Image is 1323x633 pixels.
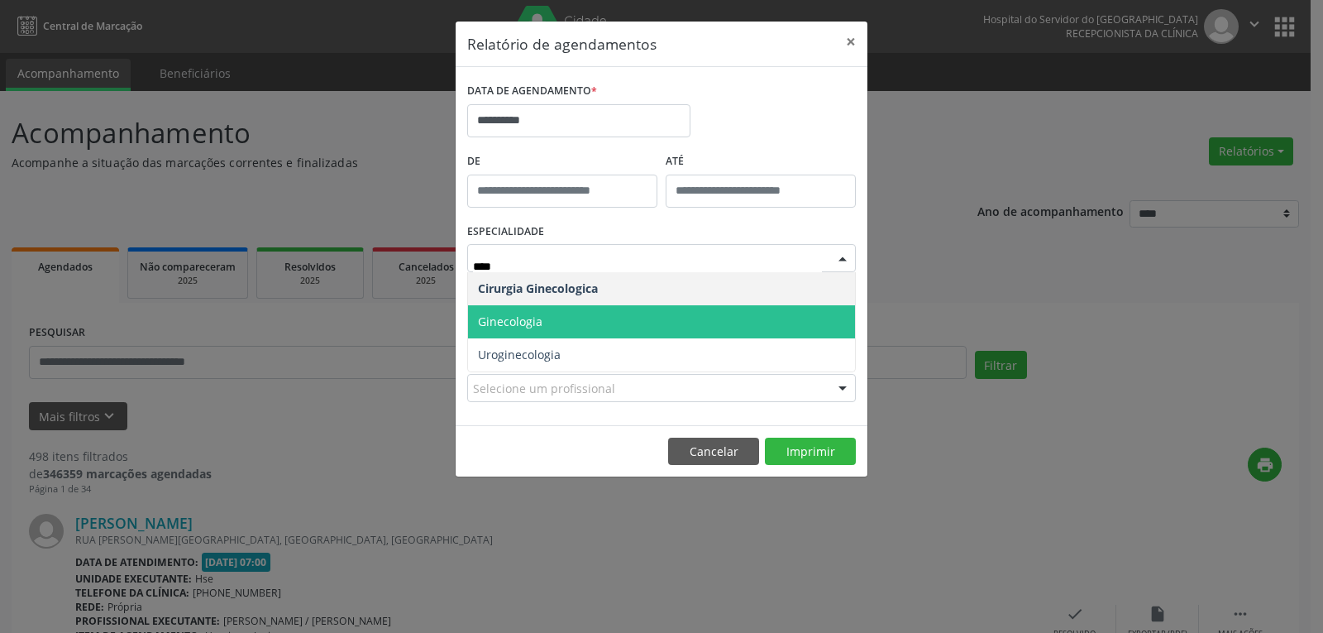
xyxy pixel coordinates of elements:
label: De [467,149,657,175]
button: Imprimir [765,438,856,466]
label: ATÉ [666,149,856,175]
span: Ginecologia [478,314,542,329]
button: Cancelar [668,438,759,466]
label: DATA DE AGENDAMENTO [467,79,597,104]
label: ESPECIALIDADE [467,219,544,245]
span: Selecione um profissional [473,380,615,397]
h5: Relatório de agendamentos [467,33,657,55]
button: Close [834,22,867,62]
span: Uroginecologia [478,347,561,362]
span: Cirurgia Ginecologica [478,281,598,296]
